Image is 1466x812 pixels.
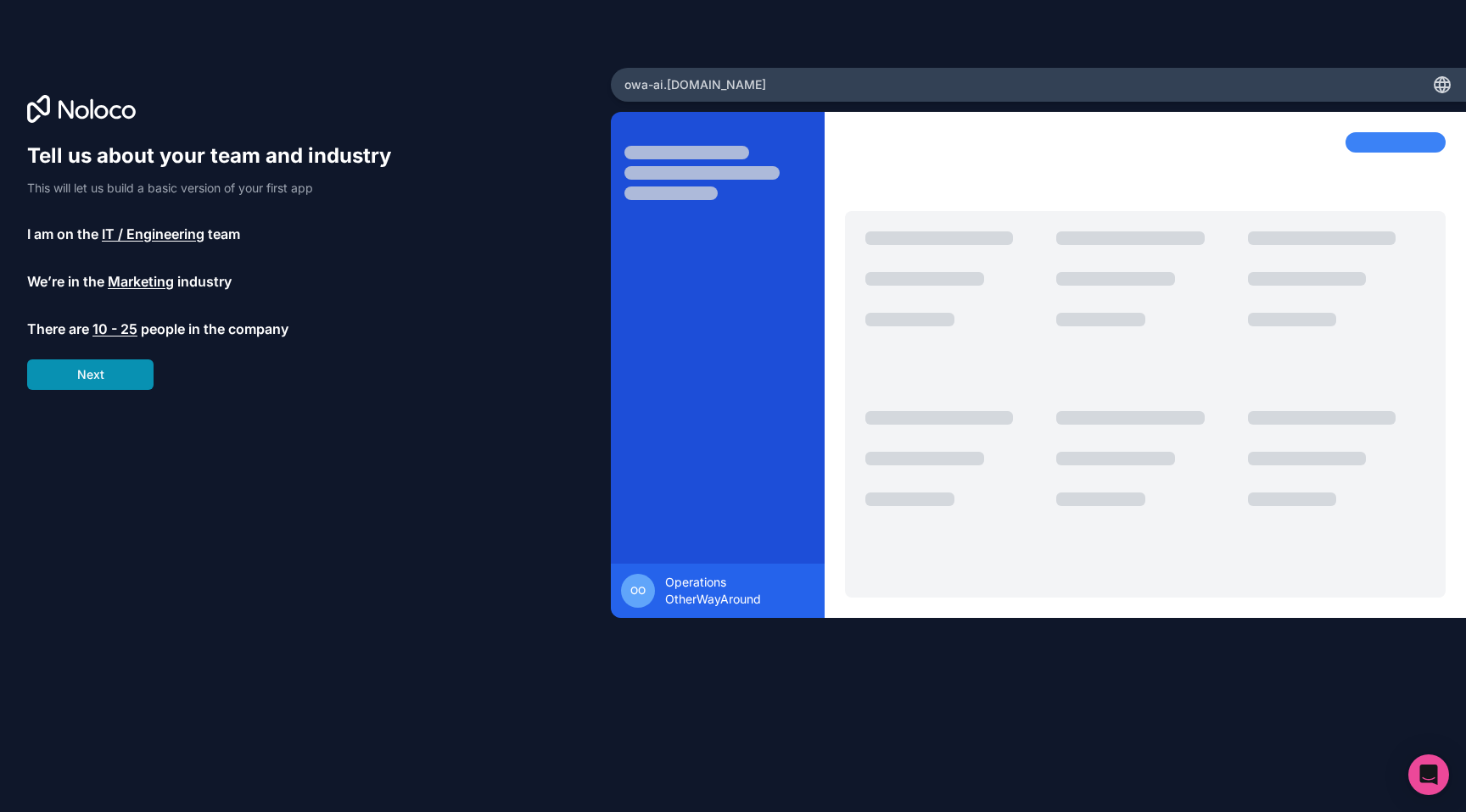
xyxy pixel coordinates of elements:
span: owa-ai .[DOMAIN_NAME] [624,76,766,93]
span: There are [27,319,89,339]
span: OO [630,584,646,598]
span: people in the company [141,319,288,339]
span: We’re in the [27,271,104,292]
span: IT / Engineering [102,224,204,244]
span: I am on the [27,224,98,244]
span: team [208,224,240,244]
h1: Tell us about your team and industry [27,142,407,170]
button: Next [27,359,154,390]
div: Open Intercom Messenger [1408,754,1449,795]
span: industry [177,271,232,292]
span: Operations OtherWayAround [665,574,814,608]
span: Marketing [108,271,174,292]
p: This will let us build a basic version of your first app [27,180,407,197]
span: 10 - 25 [92,319,137,339]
